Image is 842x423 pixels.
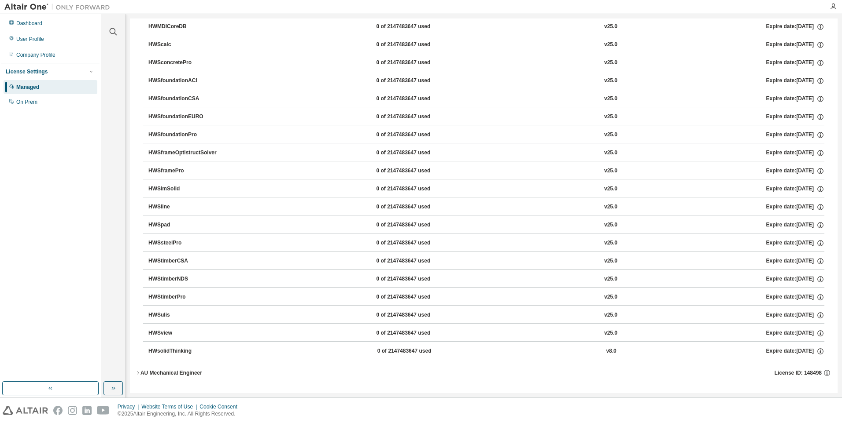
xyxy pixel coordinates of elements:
[604,257,617,265] div: v25.0
[148,149,228,157] div: HWSframeOptistructSolver
[604,275,617,283] div: v25.0
[766,167,824,175] div: Expire date: [DATE]
[376,131,455,139] div: 0 of 2147483647 used
[604,329,617,337] div: v25.0
[148,167,228,175] div: HWSframePro
[606,347,616,355] div: v8.0
[148,275,228,283] div: HWStimberNDS
[148,329,228,337] div: HWSview
[16,98,37,106] div: On Prem
[766,113,824,121] div: Expire date: [DATE]
[148,23,228,31] div: HWMDICoreDB
[16,51,55,58] div: Company Profile
[4,3,114,11] img: Altair One
[148,53,824,73] button: HWSconcretePro0 of 2147483647 usedv25.0Expire date:[DATE]
[376,221,455,229] div: 0 of 2147483647 used
[148,233,824,253] button: HWSsteelPro0 of 2147483647 usedv25.0Expire date:[DATE]
[376,77,455,85] div: 0 of 2147483647 used
[148,161,824,181] button: HWSframePro0 of 2147483647 usedv25.0Expire date:[DATE]
[604,293,617,301] div: v25.0
[604,113,617,121] div: v25.0
[148,77,228,85] div: HWSfoundationACI
[775,369,822,376] span: License ID: 148498
[604,131,617,139] div: v25.0
[766,203,824,211] div: Expire date: [DATE]
[148,41,228,49] div: HWScalc
[148,342,824,361] button: HWsolidThinking0 of 2147483647 usedv8.0Expire date:[DATE]
[766,149,824,157] div: Expire date: [DATE]
[766,311,824,319] div: Expire date: [DATE]
[766,23,824,31] div: Expire date: [DATE]
[148,311,228,319] div: HWSulis
[148,17,824,36] button: HWMDICoreDB0 of 2147483647 usedv25.0Expire date:[DATE]
[148,293,228,301] div: HWStimberPro
[766,293,824,301] div: Expire date: [DATE]
[148,71,824,91] button: HWSfoundationACI0 of 2147483647 usedv25.0Expire date:[DATE]
[766,347,824,355] div: Expire date: [DATE]
[604,185,617,193] div: v25.0
[766,95,824,103] div: Expire date: [DATE]
[766,41,824,49] div: Expire date: [DATE]
[148,239,228,247] div: HWSsteelPro
[376,95,455,103] div: 0 of 2147483647 used
[68,406,77,415] img: instagram.svg
[604,221,617,229] div: v25.0
[604,311,617,319] div: v25.0
[148,95,228,103] div: HWSfoundationCSA
[766,329,824,337] div: Expire date: [DATE]
[376,311,455,319] div: 0 of 2147483647 used
[148,197,824,217] button: HWSline0 of 2147483647 usedv25.0Expire date:[DATE]
[118,403,141,410] div: Privacy
[766,257,824,265] div: Expire date: [DATE]
[604,41,617,49] div: v25.0
[148,179,824,199] button: HWSimSolid0 of 2147483647 usedv25.0Expire date:[DATE]
[604,203,617,211] div: v25.0
[376,41,455,49] div: 0 of 2147483647 used
[148,35,824,55] button: HWScalc0 of 2147483647 usedv25.0Expire date:[DATE]
[604,23,617,31] div: v25.0
[148,185,228,193] div: HWSimSolid
[376,149,455,157] div: 0 of 2147483647 used
[148,107,824,127] button: HWSfoundationEURO0 of 2147483647 usedv25.0Expire date:[DATE]
[140,369,202,376] div: AU Mechanical Engineer
[53,406,63,415] img: facebook.svg
[118,410,243,418] p: © 2025 Altair Engineering, Inc. All Rights Reserved.
[604,77,617,85] div: v25.0
[604,59,617,67] div: v25.0
[604,239,617,247] div: v25.0
[148,288,824,307] button: HWStimberPro0 of 2147483647 usedv25.0Expire date:[DATE]
[148,203,228,211] div: HWSline
[766,239,824,247] div: Expire date: [DATE]
[148,113,228,121] div: HWSfoundationEURO
[6,68,48,75] div: License Settings
[148,215,824,235] button: HWSpad0 of 2147483647 usedv25.0Expire date:[DATE]
[376,113,455,121] div: 0 of 2147483647 used
[377,347,457,355] div: 0 of 2147483647 used
[766,221,824,229] div: Expire date: [DATE]
[148,347,228,355] div: HWsolidThinking
[376,239,455,247] div: 0 of 2147483647 used
[16,36,44,43] div: User Profile
[376,59,455,67] div: 0 of 2147483647 used
[199,403,242,410] div: Cookie Consent
[148,270,824,289] button: HWStimberNDS0 of 2147483647 usedv25.0Expire date:[DATE]
[148,59,228,67] div: HWSconcretePro
[376,257,455,265] div: 0 of 2147483647 used
[766,59,824,67] div: Expire date: [DATE]
[82,406,92,415] img: linkedin.svg
[766,77,824,85] div: Expire date: [DATE]
[148,257,228,265] div: HWStimberCSA
[148,306,824,325] button: HWSulis0 of 2147483647 usedv25.0Expire date:[DATE]
[766,131,824,139] div: Expire date: [DATE]
[148,221,228,229] div: HWSpad
[148,143,824,163] button: HWSframeOptistructSolver0 of 2147483647 usedv25.0Expire date:[DATE]
[148,131,228,139] div: HWSfoundationPro
[148,89,824,109] button: HWSfoundationCSA0 of 2147483647 usedv25.0Expire date:[DATE]
[604,95,617,103] div: v25.0
[148,324,824,343] button: HWSview0 of 2147483647 usedv25.0Expire date:[DATE]
[376,185,455,193] div: 0 of 2147483647 used
[604,167,617,175] div: v25.0
[376,23,455,31] div: 0 of 2147483647 used
[376,275,455,283] div: 0 of 2147483647 used
[766,275,824,283] div: Expire date: [DATE]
